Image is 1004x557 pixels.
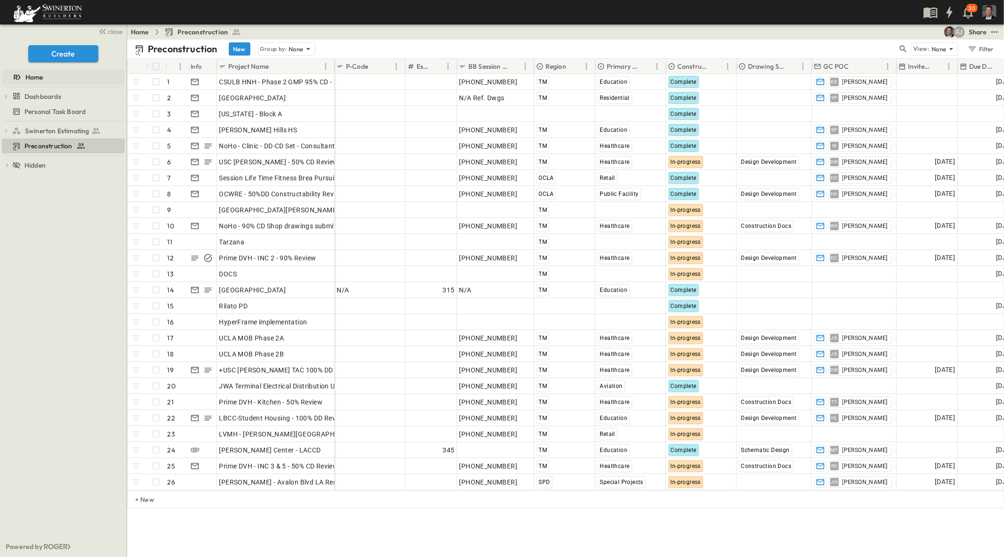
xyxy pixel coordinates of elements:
[509,61,520,72] button: Sort
[459,333,518,343] span: [PHONE_NUMBER]
[219,285,286,295] span: [GEOGRAPHIC_DATA]
[539,127,547,133] span: TM
[370,61,380,72] button: Sort
[219,317,307,327] span: HyperFrame implementation
[741,351,797,357] span: Design Development
[832,145,836,146] span: W
[935,476,955,487] span: [DATE]
[600,431,615,437] span: Retail
[168,413,175,423] p: 22
[831,129,837,130] span: SP
[831,450,838,450] span: MF
[168,189,171,199] p: 8
[168,461,175,471] p: 25
[24,92,61,101] span: Dashboards
[432,61,442,72] button: Sort
[546,62,566,71] p: Region
[148,42,217,56] p: Preconstruction
[651,61,663,72] button: Menu
[11,2,84,22] img: 6c363589ada0b36f064d841b69d3a419a338230e66bb0a533688fa5cc3e9e735.png
[219,269,237,279] span: DOCS
[831,81,838,82] span: KD
[600,287,628,293] span: Education
[459,413,518,423] span: [PHONE_NUMBER]
[568,61,578,72] button: Sort
[843,446,888,454] span: [PERSON_NAME]
[830,161,838,162] span: DW
[843,174,888,182] span: [PERSON_NAME]
[944,26,956,38] img: Eric Goff (egoff@swinerton.com)
[539,79,547,85] span: TM
[943,61,955,72] button: Menu
[671,239,701,245] span: In-progress
[539,255,547,261] span: TM
[219,445,321,455] span: [PERSON_NAME] Center - LACCD
[741,399,792,405] span: Construction Docs
[741,335,797,341] span: Design Development
[539,351,547,357] span: TM
[25,126,89,136] span: Swinerton Estimating
[459,477,518,487] span: [PHONE_NUMBER]
[831,338,838,338] span: JD
[25,73,43,82] span: Home
[539,175,554,181] span: OCLA
[459,285,472,295] span: N/A
[417,62,430,71] p: Estimate Number
[219,429,363,439] span: LVMH - [PERSON_NAME][GEOGRAPHIC_DATA]
[219,93,286,103] span: [GEOGRAPHIC_DATA]
[671,207,701,213] span: In-progress
[189,59,217,74] div: Info
[935,156,955,167] span: [DATE]
[741,159,797,165] span: Design Development
[168,301,174,311] p: 15
[671,463,701,469] span: In-progress
[641,61,651,72] button: Sort
[843,254,888,262] span: [PERSON_NAME]
[600,335,630,341] span: Healthcare
[168,205,171,215] p: 9
[168,157,171,167] p: 6
[459,365,518,375] span: [PHONE_NUMBER]
[671,479,701,485] span: In-progress
[168,333,173,343] p: 17
[722,61,733,72] button: Menu
[468,62,507,71] p: BB Session ID
[539,463,547,469] span: TM
[935,364,955,375] span: [DATE]
[2,139,123,153] a: Preconstruction
[935,220,955,231] span: [DATE]
[168,349,174,359] p: 18
[459,189,518,199] span: [PHONE_NUMBER]
[671,415,701,421] span: In-progress
[459,253,518,263] span: [PHONE_NUMBER]
[12,90,123,103] a: Dashboards
[459,397,518,407] span: [PHONE_NUMBER]
[219,365,345,375] span: +USC [PERSON_NAME] TAC 100% DD Set
[581,61,592,72] button: Menu
[135,495,141,504] p: + New
[843,158,888,166] span: [PERSON_NAME]
[168,221,174,231] p: 10
[600,463,630,469] span: Healthcare
[831,194,838,194] span: HA
[671,95,697,101] span: Complete
[969,5,975,12] p: 30
[442,285,454,295] span: 315
[671,399,701,405] span: In-progress
[671,383,697,389] span: Complete
[219,173,392,183] span: Session Life Time Fitness Brea Pursuit - Constructability
[600,255,630,261] span: Healthcare
[191,53,202,80] div: Info
[2,71,123,84] a: Home
[671,255,701,261] span: In-progress
[219,189,345,199] span: OCWRE - 50%DD Constructability Review
[539,287,547,293] span: TM
[671,111,697,117] span: Complete
[843,350,888,358] span: [PERSON_NAME]
[219,253,316,263] span: Prime DVH - INC 2 - 90% Review
[24,161,46,170] span: Hidden
[177,27,228,37] span: Preconstruction
[843,414,888,422] span: [PERSON_NAME]
[843,142,888,150] span: [PERSON_NAME]
[741,191,797,197] span: Design Development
